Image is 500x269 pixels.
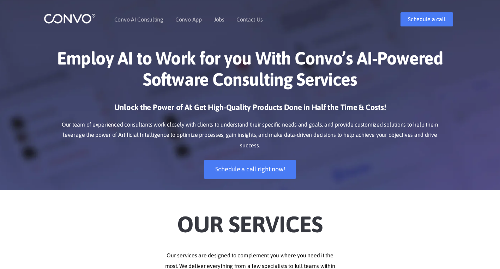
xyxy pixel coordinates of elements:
a: Convo AI Consulting [114,17,163,22]
a: Contact Us [236,17,263,22]
h1: Employ AI to Work for you With Convo’s AI-Powered Software Consulting Services [54,48,446,95]
h2: Our Services [54,200,446,240]
p: Our team of experienced consultants work closely with clients to understand their specific needs ... [54,120,446,151]
h3: Unlock the Power of AI: Get High-Quality Products Done in Half the Time & Costs! [54,102,446,118]
img: logo_1.png [44,13,96,24]
a: Schedule a call right now! [204,160,296,179]
a: Convo App [175,17,202,22]
a: Jobs [214,17,224,22]
a: Schedule a call [400,12,453,26]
